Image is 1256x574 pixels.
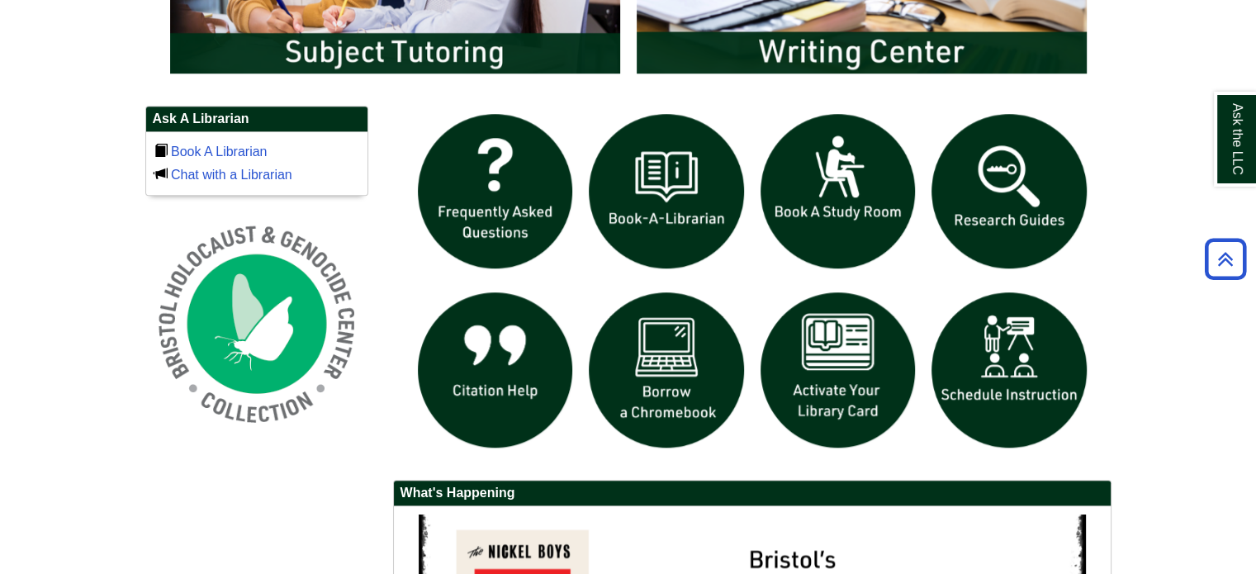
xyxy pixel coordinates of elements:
[171,145,268,159] a: Book A Librarian
[410,106,581,278] img: frequently asked questions
[1199,248,1252,270] a: Back to Top
[923,284,1095,456] img: For faculty. Schedule Library Instruction icon links to form.
[752,284,924,456] img: activate Library Card icon links to form to activate student ID into library card
[410,284,581,456] img: citation help icon links to citation help guide page
[581,284,752,456] img: Borrow a chromebook icon links to the borrow a chromebook web page
[410,106,1095,463] div: slideshow
[752,106,924,278] img: book a study room icon links to book a study room web page
[581,106,752,278] img: Book a Librarian icon links to book a librarian web page
[145,212,368,435] img: Holocaust and Genocide Collection
[923,106,1095,278] img: Research Guides icon links to research guides web page
[146,107,367,132] h2: Ask A Librarian
[394,481,1111,506] h2: What's Happening
[171,168,292,182] a: Chat with a Librarian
